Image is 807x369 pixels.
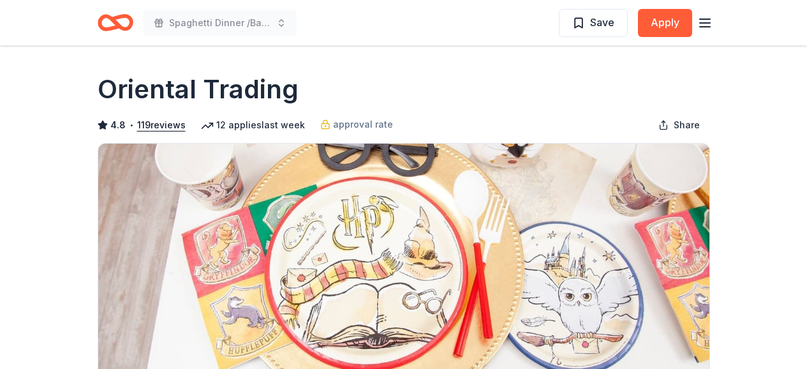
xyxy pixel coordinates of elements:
a: approval rate [320,117,393,132]
button: 119reviews [137,117,186,133]
button: Save [559,9,628,37]
span: Spaghetti Dinner /Basket Raffle [169,15,271,31]
a: Home [98,8,133,38]
span: Save [590,14,614,31]
span: approval rate [333,117,393,132]
button: Apply [638,9,692,37]
span: Share [674,117,700,133]
h1: Oriental Trading [98,72,299,107]
div: 12 applies last week [201,117,305,133]
span: 4.8 [110,117,126,133]
button: Spaghetti Dinner /Basket Raffle [144,10,297,36]
button: Share [648,112,710,138]
span: • [129,120,133,130]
